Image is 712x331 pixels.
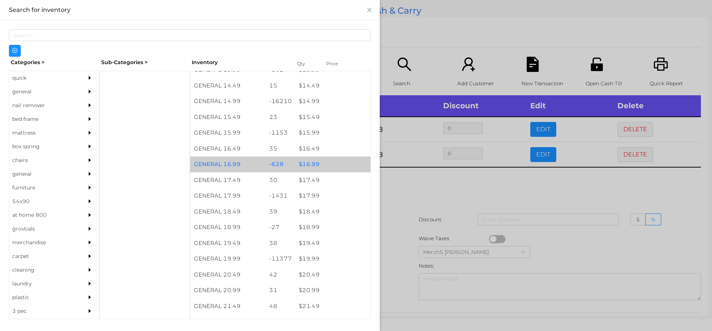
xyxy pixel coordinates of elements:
[190,267,266,283] div: GENERAL 20.49
[324,59,354,69] div: Price
[87,116,92,122] i: icon: caret-right
[9,99,77,112] div: nail remover
[190,251,266,267] div: GENERAL 19.99
[87,171,92,176] i: icon: caret-right
[266,156,296,172] div: -628
[266,109,296,125] div: 23
[87,130,92,135] i: icon: caret-right
[190,219,266,235] div: GENERAL 18.99
[87,103,92,108] i: icon: caret-right
[9,181,77,195] div: furniture
[9,167,77,181] div: general
[9,71,77,85] div: quick
[295,298,370,314] div: $ 21.49
[87,199,92,204] i: icon: caret-right
[190,156,266,172] div: GENERAL 16.99
[266,204,296,220] div: 39
[190,93,266,109] div: GENERAL 14.99
[295,93,370,109] div: $ 14.99
[295,267,370,283] div: $ 20.49
[9,45,21,57] button: icon: plus-circle
[266,78,296,94] div: 15
[9,291,77,304] div: plastic
[9,208,77,222] div: at home 800
[9,153,77,167] div: chairs
[87,89,92,94] i: icon: caret-right
[190,172,266,188] div: GENERAL 17.49
[266,282,296,298] div: 31
[190,125,266,141] div: GENERAL 15.99
[9,29,371,41] input: Search...
[266,188,296,204] div: -1431
[190,141,266,157] div: GENERAL 16.49
[87,308,92,314] i: icon: caret-right
[266,219,296,235] div: -27
[190,298,266,314] div: GENERAL 21.49
[266,172,296,188] div: 30
[9,249,77,263] div: carpet
[87,212,92,218] i: icon: caret-right
[87,144,92,149] i: icon: caret-right
[87,254,92,259] i: icon: caret-right
[295,251,370,267] div: $ 19.99
[87,240,92,245] i: icon: caret-right
[295,59,317,69] div: Qty
[266,235,296,251] div: 38
[295,204,370,220] div: $ 18.49
[190,109,266,125] div: GENERAL 15.49
[295,125,370,141] div: $ 15.99
[9,263,77,277] div: cleaning
[87,281,92,286] i: icon: caret-right
[295,282,370,298] div: $ 20.99
[266,125,296,141] div: -1153
[266,93,296,109] div: -16210
[266,298,296,314] div: 48
[295,156,370,172] div: $ 16.99
[9,57,99,68] div: Categories >
[9,236,77,249] div: merchandise
[9,304,77,318] div: 3 pec
[9,195,77,208] div: 54x90
[190,314,266,330] div: GENERAL 21.99
[99,57,190,68] div: Sub-Categories >
[295,314,370,330] div: $ 21.99
[295,219,370,235] div: $ 18.99
[190,204,266,220] div: GENERAL 18.49
[87,75,92,80] i: icon: caret-right
[9,277,77,291] div: laundry
[295,172,370,188] div: $ 17.49
[190,235,266,251] div: GENERAL 19.49
[87,295,92,300] i: icon: caret-right
[9,85,77,99] div: general
[87,226,92,231] i: icon: caret-right
[266,314,296,330] div: -33
[9,126,77,140] div: mattress
[9,140,77,153] div: box spring
[192,59,288,66] div: Inventory
[190,78,266,94] div: GENERAL 14.49
[266,267,296,283] div: 42
[9,6,371,14] div: Search for inventory
[295,235,370,251] div: $ 19.49
[266,251,296,267] div: -11377
[87,267,92,272] i: icon: caret-right
[295,141,370,157] div: $ 16.49
[9,222,77,236] div: grovtials
[87,158,92,163] i: icon: caret-right
[87,185,92,190] i: icon: caret-right
[9,112,77,126] div: bed frame
[190,188,266,204] div: GENERAL 17.99
[366,7,372,13] i: icon: close
[266,141,296,157] div: 35
[295,78,370,94] div: $ 14.49
[295,109,370,125] div: $ 15.49
[295,188,370,204] div: $ 17.99
[190,282,266,298] div: GENERAL 20.99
